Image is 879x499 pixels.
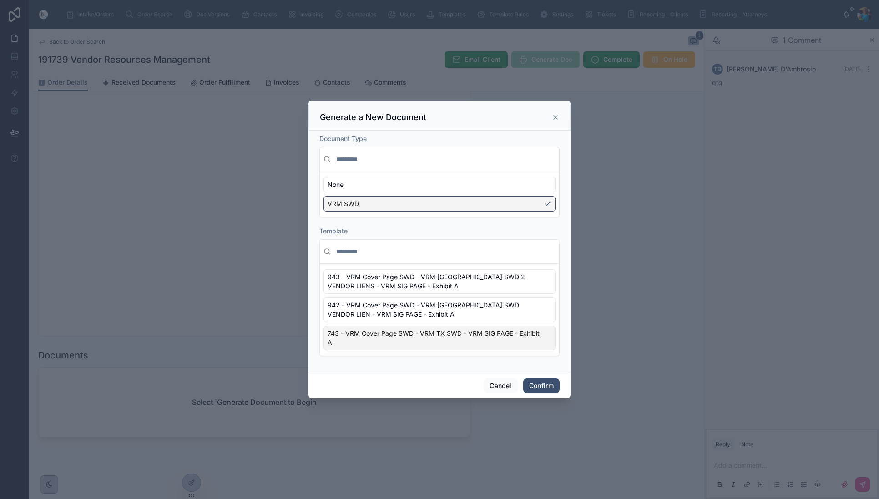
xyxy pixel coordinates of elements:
span: Document Type [319,135,367,142]
span: VRM SWD [328,199,359,208]
button: Confirm [523,378,560,393]
span: 943 - VRM Cover Page SWD - VRM [GEOGRAPHIC_DATA] SWD 2 VENDOR LIENS - VRM SIG PAGE - Exhibit A [328,272,541,291]
div: None [323,177,556,192]
h3: Generate a New Document [320,112,426,123]
span: Template [319,227,348,235]
span: 743 - VRM Cover Page SWD - VRM TX SWD - VRM SIG PAGE - Exhibit A [328,329,541,347]
button: Cancel [484,378,517,393]
div: Suggestions [320,171,559,217]
div: Suggestions [320,264,559,356]
span: 942 - VRM Cover Page SWD - VRM [GEOGRAPHIC_DATA] SWD VENDOR LIEN - VRM SIG PAGE - Exhibit A [328,301,541,319]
